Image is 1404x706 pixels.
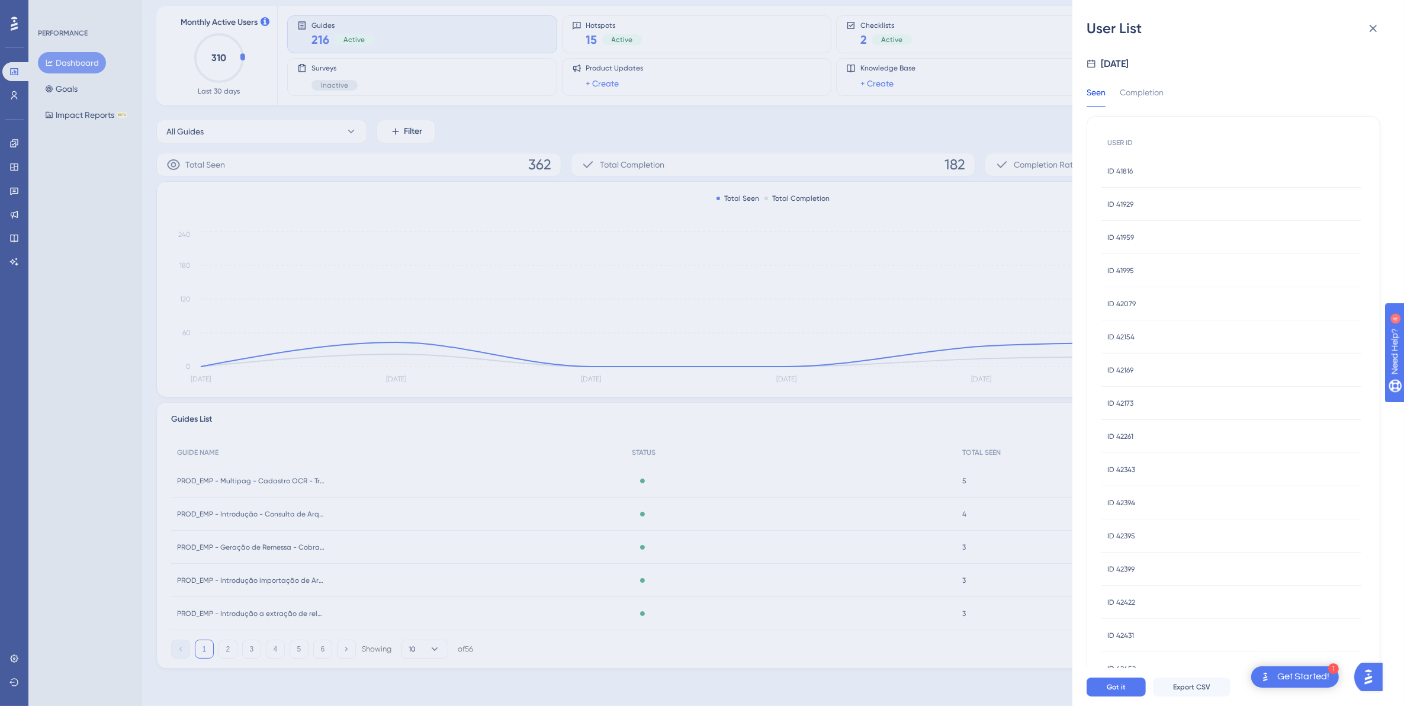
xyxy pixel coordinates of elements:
div: Open Get Started! checklist, remaining modules: 1 [1251,666,1339,688]
span: ID 42173 [1107,399,1133,408]
div: Get Started! [1277,670,1329,683]
div: 4 [82,6,86,15]
div: [DATE] [1101,57,1129,71]
span: ID 42394 [1107,498,1135,508]
span: ID 42399 [1107,564,1135,574]
span: ID 41929 [1107,200,1133,209]
span: ID 42079 [1107,299,1136,309]
span: Need Help? [28,3,74,17]
span: ID 42154 [1107,332,1135,342]
div: Completion [1120,85,1164,107]
span: ID 42395 [1107,531,1135,541]
img: launcher-image-alternative-text [1258,670,1273,684]
div: Seen [1087,85,1106,107]
span: ID 42452 [1107,664,1136,673]
span: Export CSV [1173,682,1210,692]
div: User List [1087,19,1390,38]
iframe: UserGuiding AI Assistant Launcher [1354,659,1390,695]
span: ID 42431 [1107,631,1134,640]
span: ID 41995 [1107,266,1134,275]
span: ID 41959 [1107,233,1134,242]
span: ID 42261 [1107,432,1133,441]
span: USER ID [1107,138,1133,147]
button: Export CSV [1153,678,1230,697]
span: ID 42422 [1107,598,1135,607]
span: ID 42343 [1107,465,1135,474]
span: ID 41816 [1107,166,1133,176]
span: ID 42169 [1107,365,1133,375]
div: 1 [1328,663,1339,674]
button: Got it [1087,678,1146,697]
span: Got it [1107,682,1126,692]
